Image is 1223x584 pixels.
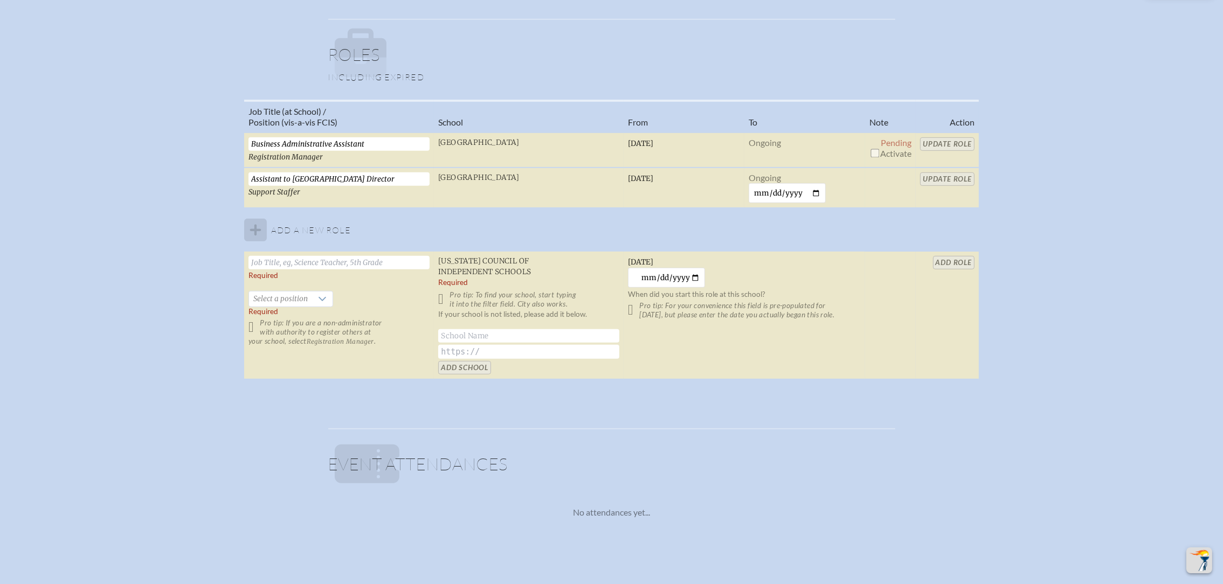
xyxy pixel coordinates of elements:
[328,455,895,481] h1: Event Attendances
[248,318,430,346] p: Pro tip: If you are a non-administrator with authority to register others at your school, select .
[248,137,430,151] input: Eg, Science Teacher, 5th Grade
[438,278,468,287] label: Required
[434,101,624,133] th: School
[438,345,619,359] input: https://
[881,137,911,148] span: Pending
[248,307,278,316] span: Required
[749,172,781,183] span: Ongoing
[628,139,653,148] span: [DATE]
[328,72,895,82] p: Including expired
[248,172,430,186] input: Eg, Science Teacher, 5th Grade
[628,258,653,267] span: [DATE]
[438,290,619,309] p: Pro tip: To find your school, start typing it into the filter field. City also works.
[307,338,374,345] span: Registration Manager
[865,101,916,133] th: Note
[749,137,781,148] span: Ongoing
[744,101,865,133] th: To
[438,173,520,182] span: [GEOGRAPHIC_DATA]
[248,152,323,162] span: Registration Manager
[628,290,861,299] p: When did you start this role at this school?
[248,256,430,269] input: Job Title, eg, Science Teacher, 5th Grade
[1189,550,1210,571] img: To the top
[244,101,434,133] th: Job Title (at School) / Position (vis-a-vis FCIS)
[438,310,587,328] label: If your school is not listed, please add it below.
[624,101,744,133] th: From
[438,329,619,343] input: School Name
[248,187,300,197] span: Support Staffer
[328,507,895,518] p: No attendances yet...
[248,271,278,280] label: Required
[438,138,520,147] span: [GEOGRAPHIC_DATA]
[869,148,911,158] span: Activate
[628,301,861,319] p: Pro tip: For your convenience this field is pre-populated for [DATE], but please enter the date y...
[249,291,312,307] span: Select a position
[1186,547,1212,573] button: Scroll Top
[628,174,653,183] span: [DATE]
[328,46,895,72] h1: Roles
[916,101,979,133] th: Action
[438,256,531,276] span: [US_STATE] Council of Independent Schools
